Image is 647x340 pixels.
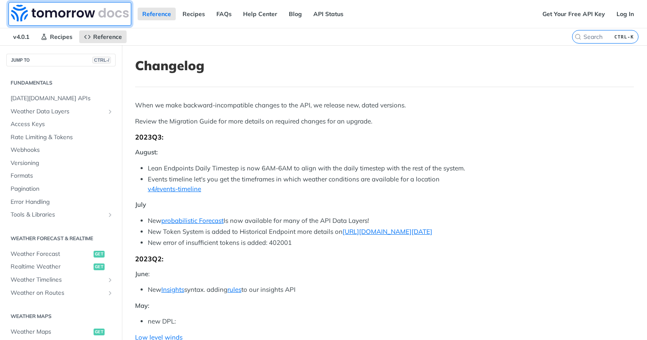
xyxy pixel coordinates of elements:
a: Versioning [6,157,116,170]
span: CTRL-/ [92,57,111,63]
h2: Fundamentals [6,79,116,87]
a: FAQs [212,8,236,20]
span: Reference [93,33,122,41]
p: : [135,269,634,279]
a: Get Your Free API Key [538,8,610,20]
a: Blog [284,8,307,20]
strong: July [135,200,146,208]
h2: Weather Maps [6,313,116,320]
a: Realtime Weatherget [6,260,116,273]
span: get [94,329,105,335]
span: Weather Maps [11,328,91,336]
h1: Changelog [135,58,634,73]
p: Review the Migration Guide for more details on required changes for an upgrade. [135,117,634,126]
span: Realtime Weather [11,263,91,271]
span: Weather Forecast [11,250,91,258]
button: Show subpages for Weather Timelines [107,277,113,283]
h2: Weather Forecast & realtime [6,235,116,242]
kbd: CTRL-K [612,33,636,41]
a: Insights [161,285,184,293]
a: Recipes [36,30,77,43]
a: Error Handling [6,196,116,208]
span: Tools & Libraries [11,211,105,219]
a: Weather on RoutesShow subpages for Weather on Routes [6,287,116,299]
li: new DPL: [148,317,634,326]
a: rules [227,285,241,293]
a: Weather Mapsget [6,326,116,338]
li: New syntax. adding to our insights API [148,285,634,295]
a: v4/events-timeline [148,185,201,193]
a: [URL][DOMAIN_NAME][DATE] [343,228,432,236]
span: Versioning [11,159,113,167]
a: probabilistic Forecast [161,217,224,225]
span: get [94,251,105,258]
span: [DATE][DOMAIN_NAME] APIs [11,94,113,103]
span: Weather Timelines [11,276,105,284]
p: When we make backward-incompatible changes to the API, we release new, dated versions. [135,101,634,110]
a: Weather Forecastget [6,248,116,260]
a: Access Keys [6,118,116,131]
li: New error of insufficient tokens is added: 402001 [148,238,634,248]
span: Access Keys [11,120,113,129]
a: Webhooks [6,144,116,156]
li: Lean Endpoints Daily Timestep is now 6AM-6AM to align with the daily timestep with the rest of th... [148,164,634,173]
span: get [94,263,105,270]
a: Weather Data LayersShow subpages for Weather Data Layers [6,105,116,118]
a: Weather TimelinesShow subpages for Weather Timelines [6,274,116,286]
span: Webhooks [11,146,113,154]
a: Recipes [178,8,210,20]
a: [DATE][DOMAIN_NAME] APIs [6,92,116,105]
svg: Search [575,33,581,40]
span: Weather on Routes [11,289,105,297]
a: Pagination [6,183,116,195]
a: Reference [138,8,176,20]
strong: June [135,270,148,278]
span: Rate Limiting & Tokens [11,133,113,142]
a: API Status [309,8,348,20]
a: Formats [6,170,116,182]
button: Show subpages for Tools & Libraries [107,211,113,218]
a: Rate Limiting & Tokens [6,131,116,144]
div: 2023Q3: [135,133,634,141]
strong: August: [135,148,158,156]
span: Formats [11,172,113,180]
span: Weather Data Layers [11,107,105,116]
span: Error Handling [11,198,113,206]
img: Tomorrow.io Weather API Docs [11,5,129,22]
li: Events timeline let's you get the timeframes in which weather conditions are available for a loca... [148,175,634,194]
a: Help Center [238,8,282,20]
button: Show subpages for Weather Data Layers [107,108,113,115]
a: Log In [612,8,639,20]
span: Recipes [50,33,72,41]
button: Show subpages for Weather on Routes [107,290,113,296]
strong: May: [135,302,149,310]
a: Reference [79,30,127,43]
li: New Token System is added to Historical Endpoint more details on [148,227,634,237]
span: Pagination [11,185,113,193]
button: JUMP TOCTRL-/ [6,54,116,66]
li: New Is now available for many of the API Data Layers! [148,216,634,226]
div: 2023Q2: [135,255,634,263]
span: v4.0.1 [8,30,34,43]
a: Tools & LibrariesShow subpages for Tools & Libraries [6,208,116,221]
